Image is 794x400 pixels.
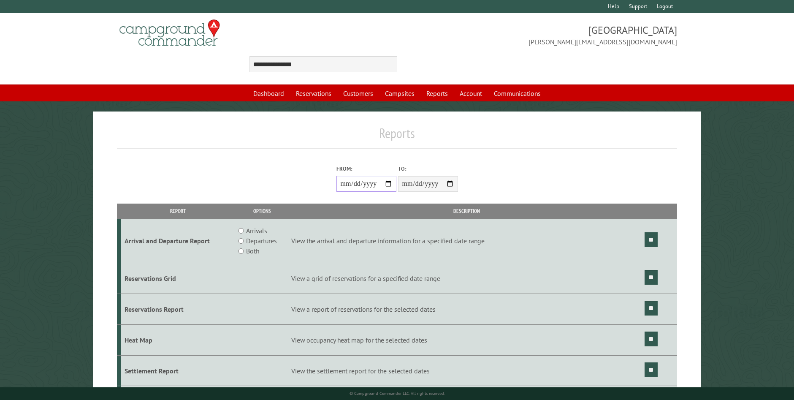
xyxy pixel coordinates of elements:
a: Reports [421,85,453,101]
a: Campsites [380,85,420,101]
th: Report [121,204,235,218]
a: Account [455,85,487,101]
h1: Reports [117,125,677,148]
td: Heat Map [121,324,235,355]
label: To: [398,165,458,173]
td: View a grid of reservations for a specified date range [290,263,644,294]
td: View a report of reservations for the selected dates [290,294,644,325]
th: Description [290,204,644,218]
a: Communications [489,85,546,101]
label: From: [336,165,396,173]
td: View the settlement report for the selected dates [290,355,644,386]
td: Reservations Report [121,294,235,325]
small: © Campground Commander LLC. All rights reserved. [350,391,445,396]
span: [GEOGRAPHIC_DATA] [PERSON_NAME][EMAIL_ADDRESS][DOMAIN_NAME] [397,23,677,47]
label: Both [246,246,259,256]
a: Reservations [291,85,336,101]
img: Campground Commander [117,16,222,49]
td: Settlement Report [121,355,235,386]
th: Options [235,204,290,218]
td: Arrival and Departure Report [121,219,235,263]
td: View occupancy heat map for the selected dates [290,324,644,355]
td: View the arrival and departure information for a specified date range [290,219,644,263]
a: Customers [338,85,378,101]
td: Reservations Grid [121,263,235,294]
label: Arrivals [246,226,267,236]
label: Departures [246,236,277,246]
a: Dashboard [248,85,289,101]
